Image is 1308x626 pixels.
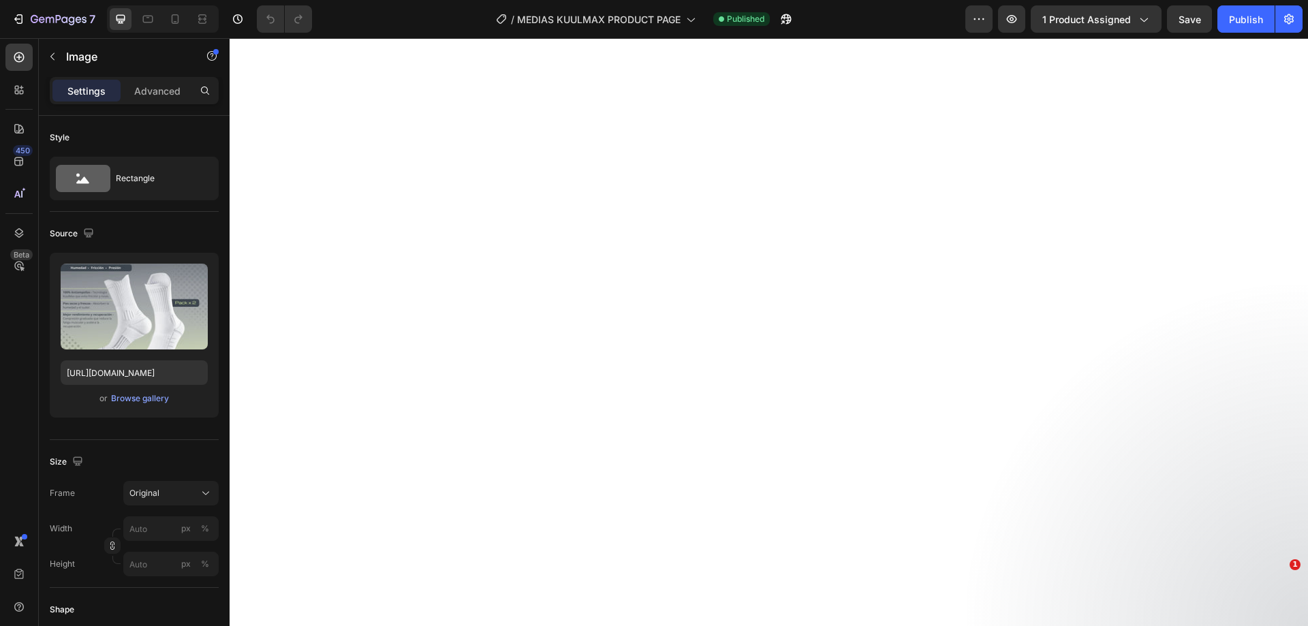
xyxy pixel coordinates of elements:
[197,556,213,572] button: px
[1042,12,1131,27] span: 1 product assigned
[1217,5,1275,33] button: Publish
[129,487,159,499] span: Original
[110,392,170,405] button: Browse gallery
[1229,12,1263,27] div: Publish
[511,12,514,27] span: /
[67,84,106,98] p: Settings
[230,38,1308,626] iframe: Design area
[50,487,75,499] label: Frame
[50,522,72,535] label: Width
[123,516,219,541] input: px%
[1031,5,1162,33] button: 1 product assigned
[123,552,219,576] input: px%
[61,360,208,385] input: https://example.com/image.jpg
[201,522,209,535] div: %
[66,48,182,65] p: Image
[517,12,681,27] span: MEDIAS KUULMAX PRODUCT PAGE
[1262,580,1294,612] iframe: Intercom live chat
[50,225,97,243] div: Source
[99,390,108,407] span: or
[5,5,102,33] button: 7
[1179,14,1201,25] span: Save
[123,481,219,505] button: Original
[178,556,194,572] button: %
[111,392,169,405] div: Browse gallery
[181,558,191,570] div: px
[50,453,86,471] div: Size
[50,604,74,616] div: Shape
[1167,5,1212,33] button: Save
[257,5,312,33] div: Undo/Redo
[10,249,33,260] div: Beta
[727,13,764,25] span: Published
[50,131,69,144] div: Style
[197,520,213,537] button: px
[61,264,208,349] img: preview-image
[13,145,33,156] div: 450
[201,558,209,570] div: %
[50,558,75,570] label: Height
[1290,559,1301,570] span: 1
[116,163,199,194] div: Rectangle
[178,520,194,537] button: %
[89,11,95,27] p: 7
[134,84,181,98] p: Advanced
[181,522,191,535] div: px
